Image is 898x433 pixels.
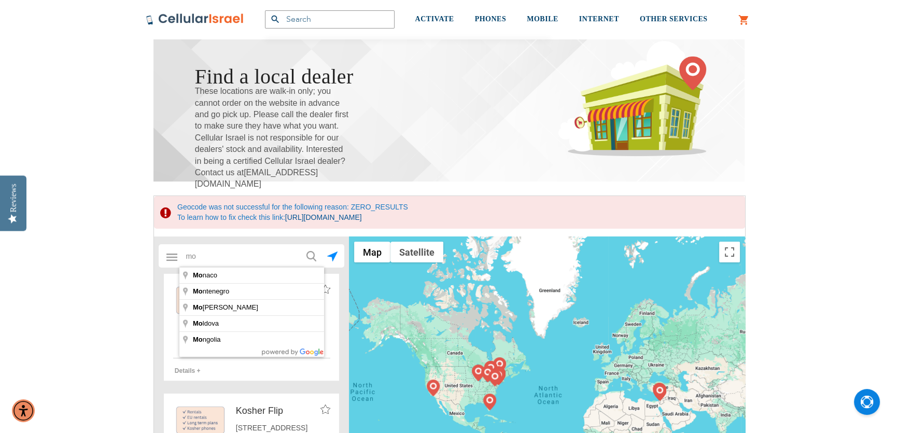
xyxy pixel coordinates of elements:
[154,196,745,229] span: Geocode was not successful for the following reason: ZERO_RESULTS To learn how to fix check this ...
[475,15,507,23] span: PHONES
[12,399,35,422] div: Accessibility Menu
[579,15,619,23] span: INTERNET
[193,319,220,327] span: ldova
[285,213,362,221] a: [URL][DOMAIN_NAME]
[193,336,203,343] span: Mo
[193,303,203,311] span: Mo
[193,336,222,343] span: ngolia
[320,285,330,294] img: favorites_store_disabled.png
[175,367,201,374] span: Details +
[193,303,260,311] span: [PERSON_NAME]
[193,319,203,327] span: Mo
[640,15,708,23] span: OTHER SERVICES
[527,15,558,23] span: MOBILE
[320,404,330,413] img: favorites_store_disabled.png
[193,287,203,295] span: Mo
[195,86,350,190] span: These locations are walk-in only; you cannot order on the website in advance and go pick up. Plea...
[146,13,244,25] img: Cellular Israel Logo
[415,15,454,23] span: ACTIVATE
[354,242,390,262] button: Show street map
[193,287,231,295] span: ntenegro
[195,62,354,91] h1: Find a local dealer
[193,271,203,279] span: Mo
[390,242,443,262] button: Show satellite imagery
[179,246,324,267] input: Enter a location
[265,10,395,29] input: Search
[9,184,18,212] div: Reviews
[236,406,283,416] span: Kosher Flip
[173,285,228,316] img: https://cellularisrael.com/media/mageplaza/store_locator/s/a/safecell-_lakewood-_rentals-lt-koshe...
[193,271,219,279] span: naco
[719,242,740,262] button: Toggle fullscreen view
